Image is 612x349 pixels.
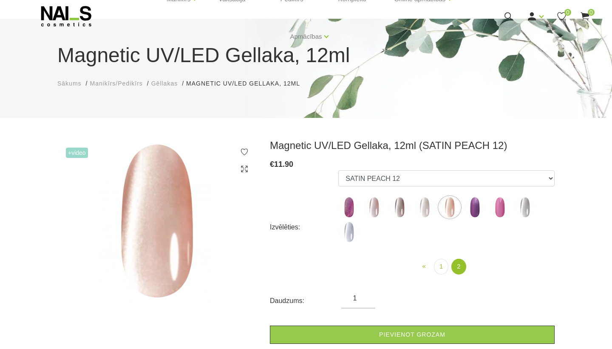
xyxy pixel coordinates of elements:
[434,259,448,275] a: 1
[338,259,555,275] nav: product-offer-list
[580,11,590,22] a: 0
[439,197,460,218] img: ...
[270,294,341,308] div: Daudzums:
[338,221,360,243] img: ...
[564,9,571,16] span: 0
[556,11,567,22] a: 0
[489,197,510,218] img: ...
[270,139,555,152] h3: Magnetic UV/LED Gellaka, 12ml (SATIN PEACH 12)
[363,197,385,218] img: ...
[57,139,257,303] img: Magnetic UV/LED Gellaka, 12ml
[270,326,555,344] a: Pievienot grozam
[389,197,410,218] img: ...
[414,197,435,218] img: ...
[464,197,485,218] img: ...
[338,197,360,218] img: ...
[451,259,466,275] a: 2
[90,80,142,87] span: Manikīrs/Pedikīrs
[274,160,293,169] span: 11.90
[90,79,142,88] a: Manikīrs/Pedikīrs
[57,79,82,88] a: Sākums
[588,9,595,16] span: 0
[514,197,535,218] img: ...
[270,160,274,169] span: €
[290,20,322,54] a: Apmācības
[151,79,178,88] a: Gēllakas
[422,262,426,269] span: «
[66,148,88,158] span: +Video
[57,80,82,87] span: Sākums
[151,80,178,87] span: Gēllakas
[417,259,431,274] a: Previous
[186,79,309,88] li: Magnetic UV/LED Gellaka, 12ml
[270,220,338,234] div: Izvēlēties:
